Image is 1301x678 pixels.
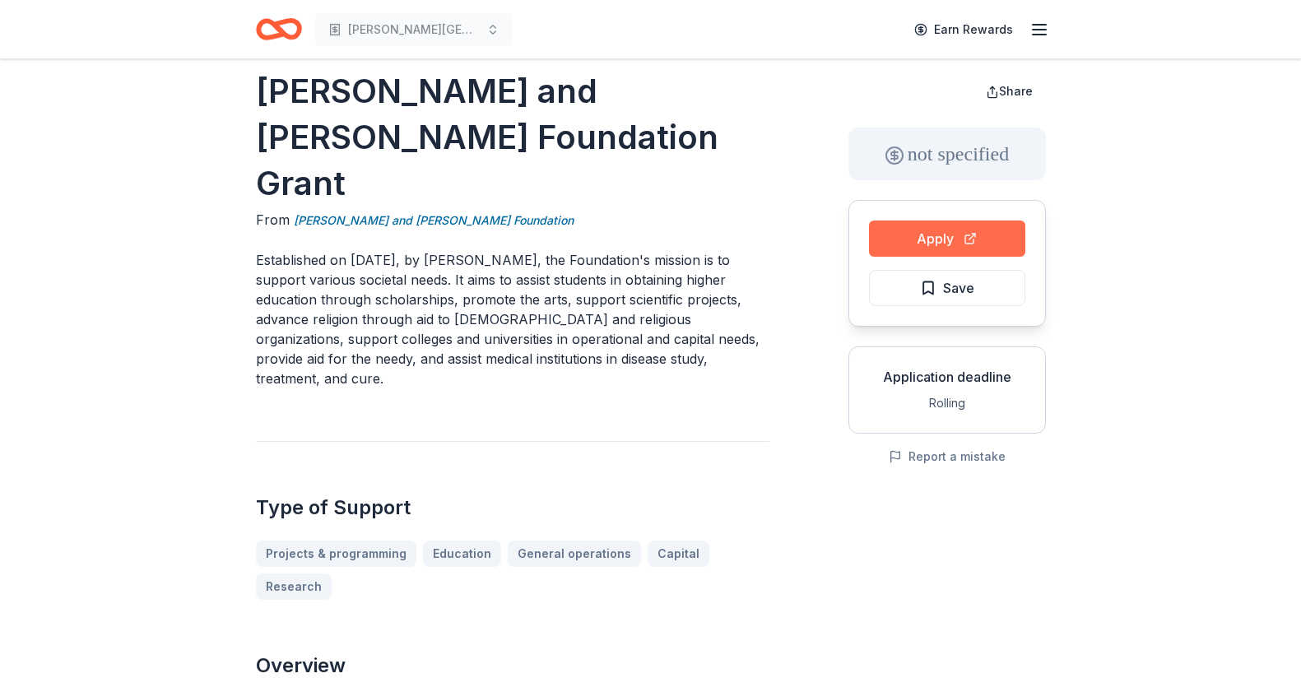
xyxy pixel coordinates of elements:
[869,221,1025,257] button: Apply
[315,13,513,46] button: [PERSON_NAME][GEOGRAPHIC_DATA]
[256,68,769,207] h1: [PERSON_NAME] and [PERSON_NAME] Foundation Grant
[848,128,1046,180] div: not specified
[256,574,332,600] a: Research
[423,541,501,567] a: Education
[999,84,1033,98] span: Share
[256,495,769,521] h2: Type of Support
[862,393,1032,413] div: Rolling
[889,447,1006,467] button: Report a mistake
[256,10,302,49] a: Home
[508,541,641,567] a: General operations
[904,15,1023,44] a: Earn Rewards
[294,211,574,230] a: [PERSON_NAME] and [PERSON_NAME] Foundation
[256,541,416,567] a: Projects & programming
[943,277,974,299] span: Save
[869,270,1025,306] button: Save
[256,250,769,388] p: Established on [DATE], by [PERSON_NAME], the Foundation's mission is to support various societal ...
[973,75,1046,108] button: Share
[862,367,1032,387] div: Application deadline
[348,20,480,39] span: [PERSON_NAME][GEOGRAPHIC_DATA]
[256,210,769,230] div: From
[648,541,709,567] a: Capital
